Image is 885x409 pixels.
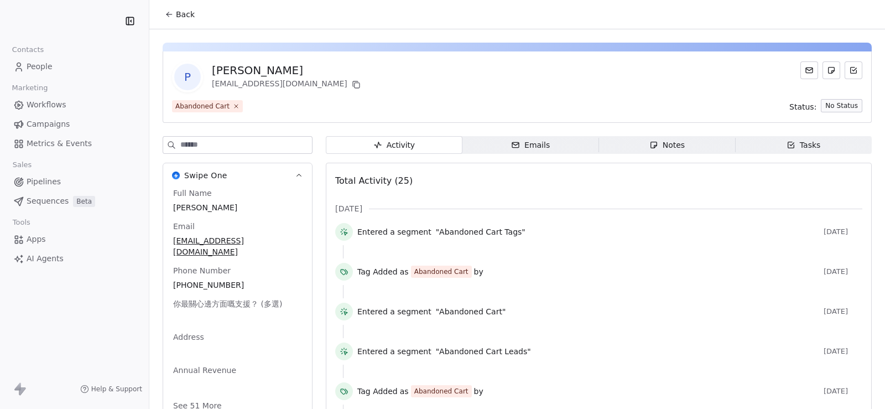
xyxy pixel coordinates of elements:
span: Total Activity (25) [335,175,413,186]
span: AI Agents [27,253,64,265]
span: [DATE] [824,307,862,316]
a: AI Agents [9,250,140,268]
span: Marketing [7,80,53,96]
a: Help & Support [80,385,142,394]
span: by [474,266,483,277]
span: Tag Added [357,386,398,397]
span: by [474,386,483,397]
span: [DATE] [335,203,362,214]
div: Abandoned Cart [175,101,230,111]
div: [EMAIL_ADDRESS][DOMAIN_NAME] [212,78,363,91]
span: as [400,386,409,397]
span: "Abandoned Cart Leads" [436,346,531,357]
div: Notes [649,139,685,151]
div: Emails [511,139,550,151]
button: No Status [821,99,862,112]
span: Beta [73,196,95,207]
div: [PERSON_NAME] [212,63,363,78]
span: Annual Revenue [171,365,238,376]
span: 你最關心邊方面嘅支援？ (多選) [171,298,284,309]
span: Status: [789,101,816,112]
span: Campaigns [27,118,70,130]
a: Apps [9,230,140,248]
span: Email [171,221,197,232]
span: Entered a segment [357,306,431,317]
span: People [27,61,53,73]
img: Swipe One [172,172,180,179]
span: Workflows [27,99,66,111]
span: [DATE] [824,227,862,236]
a: Campaigns [9,115,140,133]
span: [PERSON_NAME] [173,202,302,213]
span: Entered a segment [357,346,431,357]
span: Full Name [171,188,214,199]
span: P [174,64,201,90]
a: People [9,58,140,76]
a: SequencesBeta [9,192,140,210]
span: Sales [8,157,37,173]
span: Phone Number [171,265,233,276]
button: Back [158,4,201,24]
span: Entered a segment [357,226,431,237]
span: "Abandoned Cart" [436,306,506,317]
button: Swipe OneSwipe One [163,163,312,188]
span: Apps [27,234,46,245]
span: Sequences [27,195,69,207]
span: Address [171,332,206,343]
span: Help & Support [91,385,142,394]
span: [EMAIL_ADDRESS][DOMAIN_NAME] [173,235,302,257]
span: Metrics & Events [27,138,92,149]
span: [DATE] [824,347,862,356]
span: Tools [8,214,35,231]
span: Back [176,9,195,20]
span: Pipelines [27,176,61,188]
div: Abandoned Cart [414,386,468,396]
div: Tasks [787,139,821,151]
span: [DATE] [824,387,862,396]
span: [PHONE_NUMBER] [173,279,302,291]
span: Swipe One [184,170,227,181]
a: Metrics & Events [9,134,140,153]
div: Abandoned Cart [414,267,468,277]
span: Tag Added [357,266,398,277]
span: as [400,266,409,277]
span: "Abandoned Cart Tags" [436,226,525,237]
span: Contacts [7,42,49,58]
span: [DATE] [824,267,862,276]
a: Pipelines [9,173,140,191]
a: Workflows [9,96,140,114]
